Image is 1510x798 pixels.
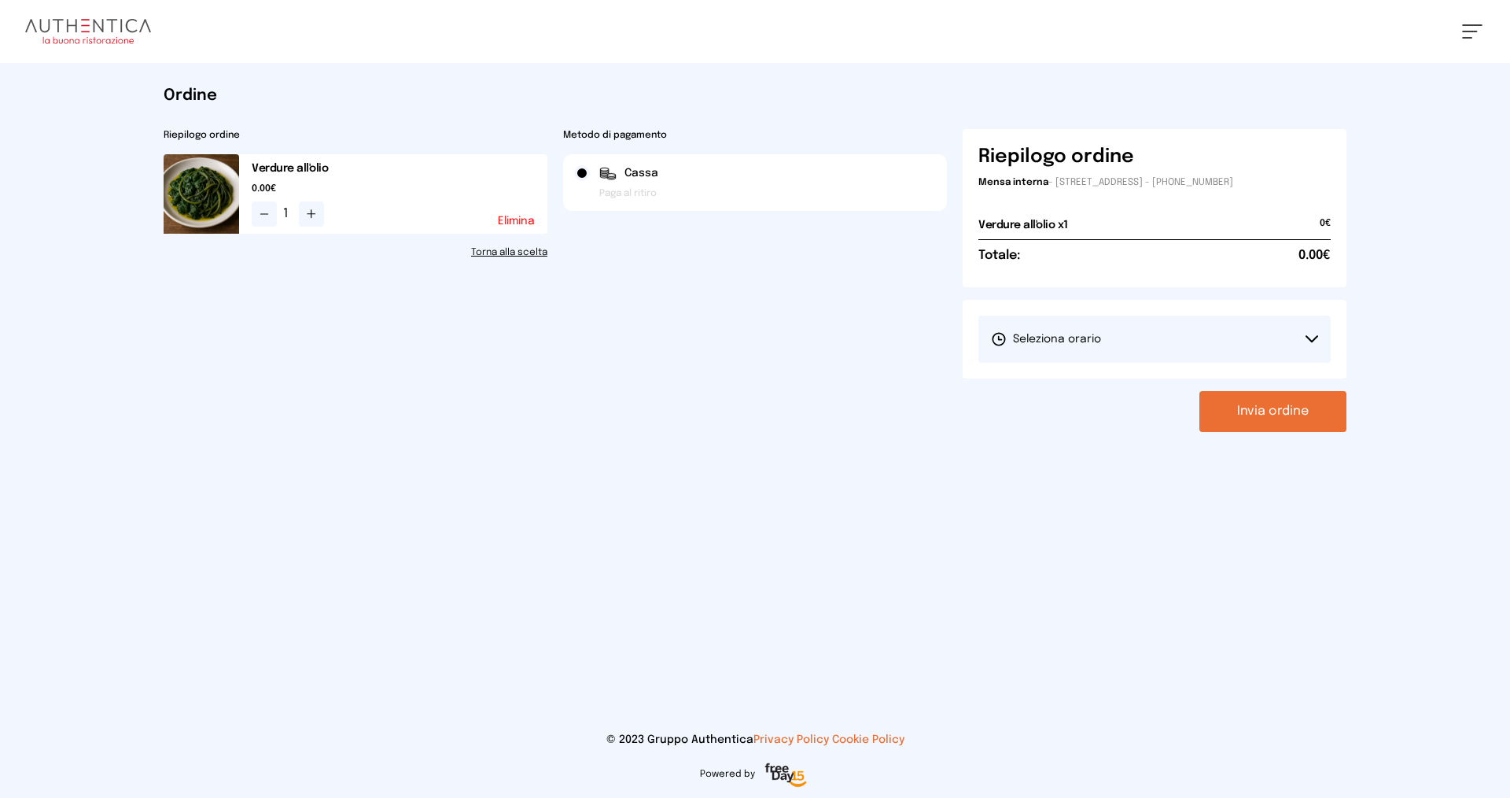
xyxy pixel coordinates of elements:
[700,768,755,781] span: Powered by
[978,145,1134,170] h6: Riepilogo ordine
[252,183,547,195] span: 0.00€
[761,760,811,792] img: logo-freeday.3e08031.png
[563,129,947,142] h2: Metodo di pagamento
[164,85,1346,107] h1: Ordine
[978,176,1331,189] p: - [STREET_ADDRESS] - [PHONE_NUMBER]
[252,161,547,176] h2: Verdure all'olio
[1320,217,1331,239] span: 0€
[1199,391,1346,432] button: Invia ordine
[624,165,658,181] span: Cassa
[25,19,151,44] img: logo.8f33a47.png
[978,217,1068,233] h2: Verdure all'olio x1
[832,734,904,745] a: Cookie Policy
[25,732,1485,748] p: © 2023 Gruppo Authentica
[753,734,829,745] a: Privacy Policy
[991,331,1101,347] span: Seleziona orario
[978,246,1020,265] h6: Totale:
[599,187,657,200] span: Paga al ritiro
[164,154,239,234] img: media
[498,216,535,227] button: Elimina
[283,205,293,224] span: 1
[164,246,547,259] a: Torna alla scelta
[1298,246,1331,265] span: 0.00€
[978,178,1048,187] span: Mensa interna
[978,316,1331,363] button: Seleziona orario
[164,129,547,142] h2: Riepilogo ordine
